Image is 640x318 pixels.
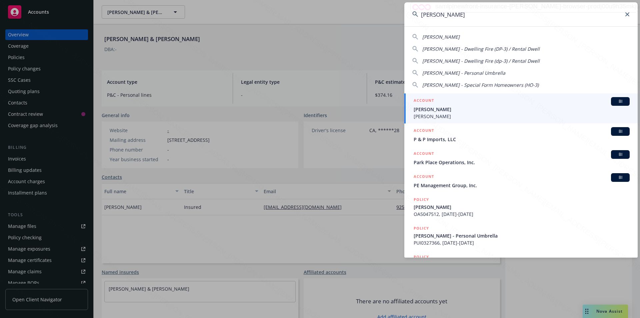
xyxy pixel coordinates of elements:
span: [PERSON_NAME] [422,34,460,40]
span: [PERSON_NAME] - Personal Umbrella [422,70,505,76]
span: Park Place Operations, Inc. [414,159,630,166]
span: BI [614,151,627,157]
h5: ACCOUNT [414,150,434,158]
h5: POLICY [414,225,429,232]
a: ACCOUNTBIPark Place Operations, Inc. [404,146,638,170]
a: ACCOUNTBI[PERSON_NAME][PERSON_NAME] [404,93,638,123]
span: [PERSON_NAME] - Personal Umbrella [414,232,630,239]
h5: ACCOUNT [414,173,434,181]
span: PE Management Group, Inc. [414,182,630,189]
span: [PERSON_NAME] [414,113,630,120]
span: PUI0327366, [DATE]-[DATE] [414,239,630,246]
a: ACCOUNTBIPE Management Group, Inc. [404,170,638,193]
span: P & P Imports, LLC [414,136,630,143]
span: BI [614,98,627,104]
span: [PERSON_NAME] - Special Form Homeowners (HO-3) [422,82,539,88]
a: POLICY [404,250,638,279]
span: [PERSON_NAME] [414,204,630,211]
span: [PERSON_NAME] - Dwelling Fire (dp-3) / Rental Dwell [422,58,540,64]
h5: ACCOUNT [414,97,434,105]
a: POLICY[PERSON_NAME]OA5047512, [DATE]-[DATE] [404,193,638,221]
input: Search... [404,2,638,26]
h5: POLICY [414,196,429,203]
span: [PERSON_NAME] - Dwelling Fire (DP-3) / Rental Dwell [422,46,540,52]
h5: ACCOUNT [414,127,434,135]
span: BI [614,128,627,134]
span: OA5047512, [DATE]-[DATE] [414,211,630,218]
a: ACCOUNTBIP & P Imports, LLC [404,123,638,146]
h5: POLICY [414,254,429,260]
span: [PERSON_NAME] [414,106,630,113]
a: POLICY[PERSON_NAME] - Personal UmbrellaPUI0327366, [DATE]-[DATE] [404,221,638,250]
span: BI [614,175,627,181]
